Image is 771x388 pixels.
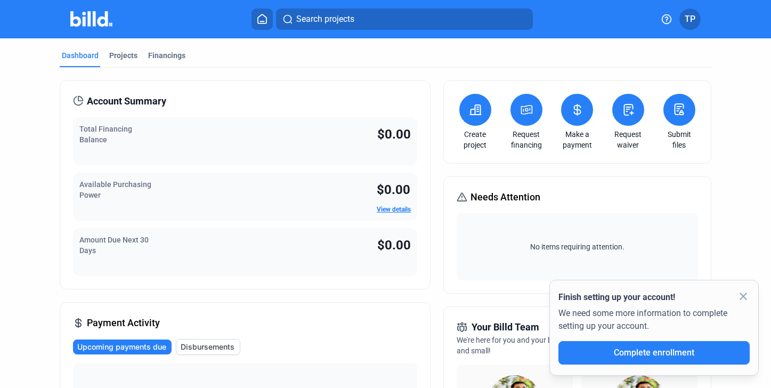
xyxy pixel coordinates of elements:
[377,206,411,213] a: View details
[661,129,698,150] a: Submit files
[737,290,750,303] mat-icon: close
[148,50,185,61] div: Financings
[558,304,750,341] div: We need some more information to complete setting up your account.
[461,241,694,252] span: No items requiring attention.
[685,13,695,26] span: TP
[79,180,151,199] span: Available Purchasing Power
[109,50,137,61] div: Projects
[470,190,540,205] span: Needs Attention
[472,320,539,335] span: Your Billd Team
[87,94,166,109] span: Account Summary
[377,127,411,142] span: $0.00
[70,11,112,27] img: Billd Company Logo
[610,129,647,150] a: Request waiver
[87,316,160,330] span: Payment Activity
[457,336,687,355] span: We're here for you and your business. Reach out anytime for needs big and small!
[79,236,149,255] span: Amount Due Next 30 Days
[558,129,596,150] a: Make a payment
[79,125,132,144] span: Total Financing Balance
[508,129,545,150] a: Request financing
[181,342,234,352] span: Disbursements
[558,341,750,365] button: Complete enrollment
[377,238,411,253] span: $0.00
[377,182,410,197] span: $0.00
[176,339,240,355] button: Disbursements
[276,9,533,30] button: Search projects
[614,347,694,358] span: Complete enrollment
[77,342,166,352] span: Upcoming payments due
[296,13,354,26] span: Search projects
[679,9,701,30] button: TP
[457,129,494,150] a: Create project
[558,291,750,304] div: Finish setting up your account!
[62,50,99,61] div: Dashboard
[73,339,172,354] button: Upcoming payments due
